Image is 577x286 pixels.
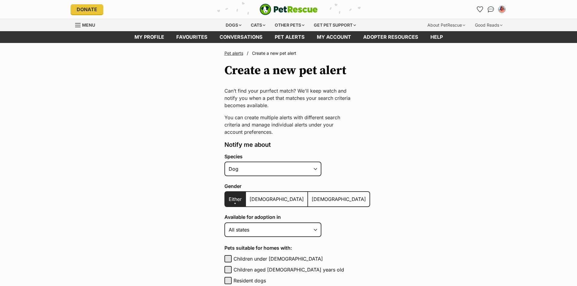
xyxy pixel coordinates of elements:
span: / [247,50,248,56]
a: Pet alerts [224,51,243,56]
a: conversations [214,31,269,43]
span: Either [229,196,242,202]
div: About PetRescue [423,19,469,31]
ul: Account quick links [475,5,507,14]
label: Gender [224,183,370,189]
img: Sarah Fritsch profile pic [499,6,505,12]
a: Donate [71,4,103,15]
span: Menu [82,22,95,28]
div: Dogs [221,19,246,31]
label: Children aged [DEMOGRAPHIC_DATA] years old [234,266,370,273]
div: Get pet support [310,19,360,31]
div: Other pets [270,19,309,31]
label: Resident dogs [234,277,370,284]
p: Can’t find your purrfect match? We'll keep watch and notify you when a pet that matches your sear... [224,87,353,109]
span: [DEMOGRAPHIC_DATA] [312,196,366,202]
span: [DEMOGRAPHIC_DATA] [250,196,304,202]
nav: Breadcrumbs [224,50,353,56]
span: Notify me about [224,141,271,148]
h4: Pets suitable for homes with: [224,244,370,251]
p: You can create multiple alerts with different search criteria and manage individual alerts under ... [224,114,353,136]
img: chat-41dd97257d64d25036548639549fe6c8038ab92f7586957e7f3b1b290dea8141.svg [488,6,494,12]
a: Favourites [170,31,214,43]
a: Favourites [475,5,485,14]
img: logo-e224e6f780fb5917bec1dbf3a21bbac754714ae5b6737aabdf751b685950b380.svg [260,4,318,15]
div: Cats [247,19,270,31]
a: Pet alerts [269,31,311,43]
div: Good Reads [471,19,507,31]
a: Adopter resources [357,31,424,43]
a: Help [424,31,449,43]
h1: Create a new pet alert [224,64,346,77]
a: My profile [128,31,170,43]
label: Available for adoption in [224,214,370,220]
a: PetRescue [260,4,318,15]
a: Menu [75,19,99,30]
span: Create a new pet alert [252,51,296,56]
button: My account [497,5,507,14]
label: Species [224,154,370,159]
label: Children under [DEMOGRAPHIC_DATA] [234,255,370,262]
a: My account [311,31,357,43]
a: Conversations [486,5,496,14]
